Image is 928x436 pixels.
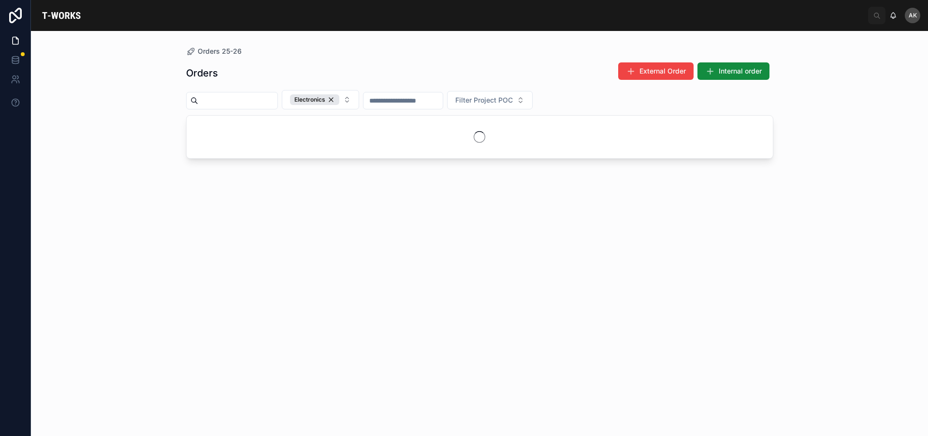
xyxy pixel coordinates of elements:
[186,66,218,80] h1: Orders
[909,12,917,19] span: AK
[618,62,694,80] button: External Order
[697,62,769,80] button: Internal order
[719,66,762,76] span: Internal order
[455,95,513,105] span: Filter Project POC
[186,46,242,56] a: Orders 25-26
[290,94,339,105] button: Unselect ELECTRONICS
[639,66,686,76] span: External Order
[198,46,242,56] span: Orders 25-26
[39,8,84,23] img: App logo
[92,5,868,9] div: scrollable content
[290,94,339,105] div: Electronics
[282,90,359,109] button: Select Button
[447,91,533,109] button: Select Button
